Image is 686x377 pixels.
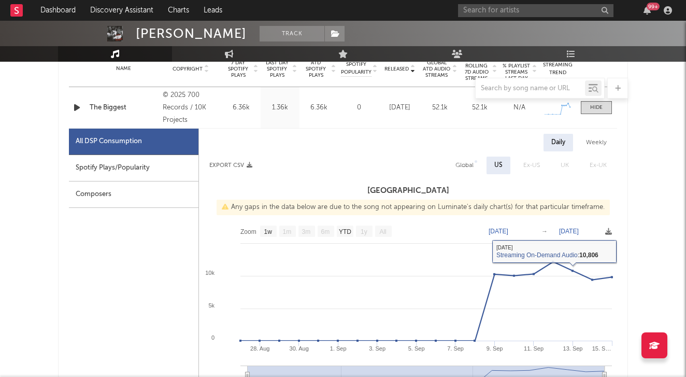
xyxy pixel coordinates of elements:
div: © 2025 700 Records / 10K Projects [163,89,219,127]
div: N/A [502,103,537,113]
div: Composers [69,181,198,208]
text: 1. Sep [330,345,347,352]
span: Estimated % Playlist Streams Last Day [502,57,531,81]
text: [DATE] [489,228,508,235]
text: 1m [283,228,292,235]
div: All DSP Consumption [69,129,198,155]
text: 0 [211,334,215,341]
button: Export CSV [209,162,252,169]
text: 3m [302,228,311,235]
span: Global Rolling 7D Audio Streams [462,57,491,81]
text: All [379,228,386,235]
text: 30. Aug [290,345,309,352]
button: 99+ [644,6,651,15]
div: 52.1k [462,103,497,113]
div: [DATE] [382,103,417,113]
text: 10k [205,270,215,276]
span: ATD Spotify Plays [302,60,330,78]
input: Search for artists [458,4,613,17]
div: 52.1k [422,103,457,113]
div: 6.36k [302,103,336,113]
div: 0 [341,103,377,113]
text: 7. Sep [447,345,464,352]
div: Name [90,65,158,73]
text: YTD [339,228,351,235]
div: Any gaps in the data below are due to the song not appearing on Luminate's daily chart(s) for tha... [217,200,610,215]
span: Spotify Popularity [341,61,371,76]
div: Spotify Plays/Popularity [69,155,198,181]
a: The Biggest [90,103,158,113]
text: 5. Sep [408,345,425,352]
div: 99 + [647,3,660,10]
text: 11. Sep [524,345,544,352]
div: 6.36k [224,103,258,113]
button: Track [260,26,324,41]
div: [PERSON_NAME] [136,26,247,41]
text: 3. Sep [369,345,385,352]
span: Released [384,66,409,72]
div: Weekly [578,134,614,151]
div: Global [455,159,474,172]
div: 1.36k [263,103,297,113]
div: All DSP Consumption [76,135,142,148]
text: 5k [208,302,215,309]
text: 6m [321,228,330,235]
text: 15. S… [592,345,611,352]
span: Global ATD Audio Streams [422,60,451,78]
text: → [541,228,548,235]
text: 1y [361,228,367,235]
text: 1w [264,228,273,235]
span: 7 Day Spotify Plays [224,60,252,78]
input: Search by song name or URL [476,85,585,93]
text: [DATE] [559,228,579,235]
text: 9. Sep [487,345,503,352]
span: Copyright [173,66,203,72]
div: Global Streaming Trend (Last 60D) [542,53,573,85]
text: 13. Sep [563,345,583,352]
text: 28. Aug [250,345,269,352]
div: Daily [544,134,573,151]
div: US [494,159,503,172]
h3: [GEOGRAPHIC_DATA] [199,185,617,197]
span: Last Day Spotify Plays [263,60,291,78]
text: Zoom [240,228,256,235]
